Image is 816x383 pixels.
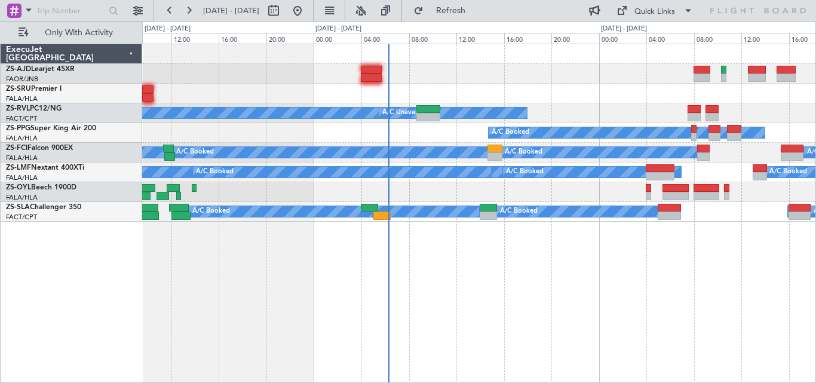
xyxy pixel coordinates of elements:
[6,164,84,171] a: ZS-LMFNextant 400XTi
[6,184,76,191] a: ZS-OYLBeech 1900D
[13,23,130,42] button: Only With Activity
[6,204,81,211] a: ZS-SLAChallenger 350
[6,75,38,84] a: FAOR/JNB
[203,5,259,16] span: [DATE] - [DATE]
[176,143,214,161] div: A/C Booked
[456,33,504,44] div: 12:00
[6,154,38,163] a: FALA/HLA
[36,2,105,20] input: Trip Number
[551,33,599,44] div: 20:00
[611,1,699,20] button: Quick Links
[314,33,361,44] div: 00:00
[6,213,37,222] a: FACT/CPT
[382,104,432,122] div: A/C Unavailable
[6,145,73,152] a: ZS-FCIFalcon 900EX
[408,1,480,20] button: Refresh
[769,163,807,181] div: A/C Booked
[6,66,31,73] span: ZS-AJD
[266,33,314,44] div: 20:00
[6,125,30,132] span: ZS-PPG
[6,173,38,182] a: FALA/HLA
[6,145,27,152] span: ZS-FCI
[506,163,544,181] div: A/C Booked
[6,134,38,143] a: FALA/HLA
[31,29,126,37] span: Only With Activity
[646,33,694,44] div: 04:00
[500,203,538,220] div: A/C Booked
[171,33,219,44] div: 12:00
[145,24,191,34] div: [DATE] - [DATE]
[196,163,234,181] div: A/C Booked
[694,33,742,44] div: 08:00
[192,203,230,220] div: A/C Booked
[599,33,647,44] div: 00:00
[6,85,62,93] a: ZS-SRUPremier I
[361,33,409,44] div: 04:00
[315,24,361,34] div: [DATE] - [DATE]
[6,114,37,123] a: FACT/CPT
[504,33,552,44] div: 16:00
[6,105,30,112] span: ZS-RVL
[6,85,31,93] span: ZS-SRU
[6,66,75,73] a: ZS-AJDLearjet 45XR
[6,184,31,191] span: ZS-OYL
[426,7,476,15] span: Refresh
[6,164,31,171] span: ZS-LMF
[601,24,647,34] div: [DATE] - [DATE]
[6,193,38,202] a: FALA/HLA
[634,6,675,18] div: Quick Links
[6,125,96,132] a: ZS-PPGSuper King Air 200
[6,105,62,112] a: ZS-RVLPC12/NG
[6,204,30,211] span: ZS-SLA
[6,94,38,103] a: FALA/HLA
[505,143,542,161] div: A/C Booked
[219,33,266,44] div: 16:00
[741,33,789,44] div: 12:00
[492,124,529,142] div: A/C Booked
[409,33,457,44] div: 08:00
[124,33,171,44] div: 08:00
